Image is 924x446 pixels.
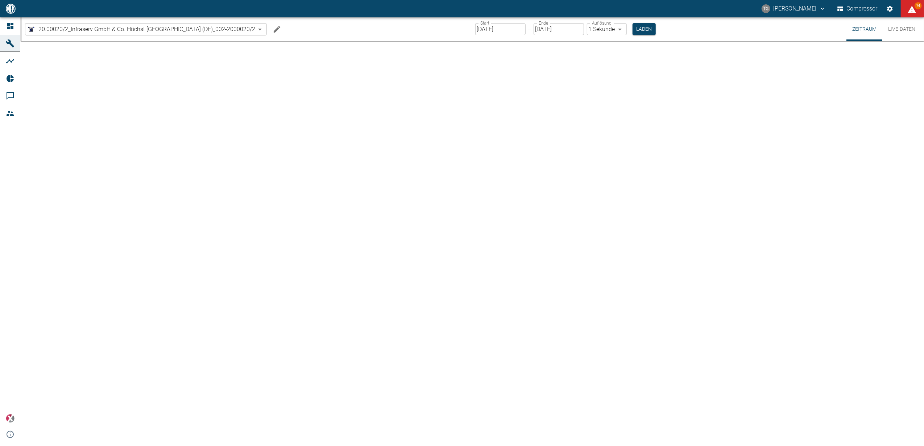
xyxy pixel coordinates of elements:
img: Xplore Logo [6,414,14,423]
input: DD.MM.YYYY [534,23,584,35]
button: Live-Daten [882,17,921,41]
input: DD.MM.YYYY [475,23,526,35]
label: Start [480,20,489,26]
span: 20.00020/2_Infraserv GmbH & Co. Höchst [GEOGRAPHIC_DATA] (DE)_002-2000020/2 [38,25,255,33]
label: Ende [539,20,548,26]
button: Zeitraum [846,17,882,41]
div: 1 Sekunde [587,23,627,35]
button: Machine bearbeiten [270,22,284,37]
img: logo [5,4,16,13]
button: thomas.gregoir@neuman-esser.com [761,2,827,15]
span: 74 [915,2,922,9]
p: – [528,25,531,33]
button: Einstellungen [883,2,896,15]
a: 20.00020/2_Infraserv GmbH & Co. Höchst [GEOGRAPHIC_DATA] (DE)_002-2000020/2 [27,25,255,34]
label: Auflösung [592,20,612,26]
button: Laden [633,23,656,35]
button: Compressor [836,2,879,15]
div: TG [762,4,770,13]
